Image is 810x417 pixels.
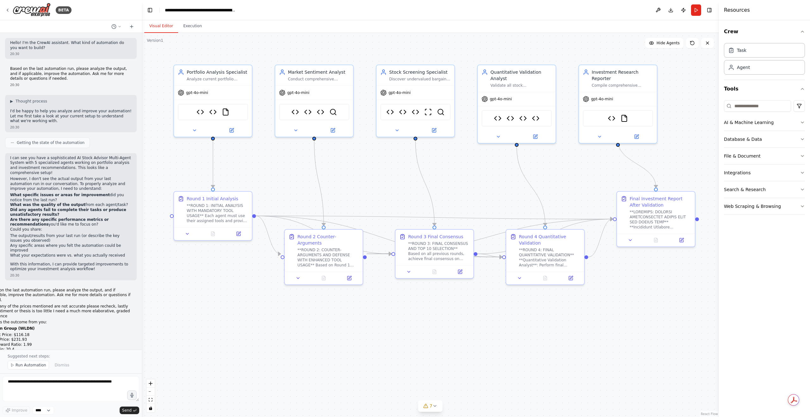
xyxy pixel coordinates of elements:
[287,90,309,95] span: gpt-4o-mini
[506,229,585,285] div: Round 4 Quantitative Validation**ROUND 4: FINAL QUANTITATIVE VALIDATION** **Quantitative Validati...
[122,408,132,413] span: Send
[310,274,337,282] button: No output available
[645,38,683,48] button: Hide Agents
[178,20,207,33] button: Execution
[8,354,134,359] p: Suggested next steps:
[10,99,13,104] span: ▶
[127,23,137,30] button: Start a new chat
[186,90,208,95] span: gpt-4o-mini
[210,140,216,188] g: Edge from 25498c87-bb3b-4e21-af29-3463ed861399 to babfd9c4-dc90-4a74-a0ab-58be331c3984
[187,69,248,75] div: Portfolio Analysis Specialist
[408,233,463,240] div: Round 3 Final Consensus
[421,268,448,276] button: No output available
[284,229,363,285] div: Round 2 Counter-Arguments**ROUND 2: COUNTER-ARGUMENTS AND DEFENSE WITH ENHANCED TOOL USAGE** Base...
[10,177,132,191] p: However, I don't see the actual output from your last automation run in our conversation. To prop...
[389,77,451,82] div: Discover undervalued bargain stocks with strong fundamentals and growth potential. Screen for sto...
[311,140,327,226] g: Edge from 4b9ecbc9-edd3-49bc-8b2f-c559b9902250 to 39bad398-6325-4ce3-aac3-94e9ffba522f
[490,69,552,82] div: Quantitative Validation Analyst
[490,96,512,102] span: gpt-4o-mini
[578,65,657,144] div: Investment Research ReporterCompile comprehensive investment reports from all agent analyses. MUS...
[17,140,84,145] span: Getting the state of the automation
[173,191,252,241] div: Round 1 Initial Analysis**ROUND 1: INITIAL ANALYSIS WITH MANDATORY TOOL USAGE** Each agent must u...
[288,77,349,82] div: Conduct comprehensive sentiment analysis using news, YouTube expert videos, and social media data...
[10,227,132,232] p: Could you share:
[737,64,750,71] div: Agent
[615,140,659,188] g: Edge from 045703cb-7860-4691-8ea7-99f6f7936f30 to 9c744f36-2692-4122-b862-5ca59027f528
[16,363,46,368] span: Run Automation
[10,253,132,258] li: What your expectations were vs. what you actually received
[449,268,471,276] button: Open in side panel
[490,83,552,88] div: Validate all stock recommendations using advanced quantitative analysis, backtesting, and risk as...
[10,262,132,272] p: With this information, I can provide targeted improvements to optimize your investment analysis w...
[10,217,109,227] strong: Are there any specific performance metrics or recommendations
[146,379,155,412] div: React Flow controls
[376,65,455,137] div: Stock Screening SpecialistDiscover undervalued bargain stocks with strong fundamentals and growth...
[630,209,691,230] div: **LOREMIPS: DOLORSI AMETCONSECTET ADIPIS ELIT SED DOEIUS TEMP** **Incididunt Utlabore Etdolore**:...
[724,114,805,131] button: AI & Machine Learning
[724,198,805,215] button: Web Scraping & Browsing
[196,108,204,116] img: Cross-Validation Price Checker
[146,396,155,404] button: fit view
[620,115,628,122] img: FileReadTool
[724,148,805,164] button: File & Document
[477,216,613,257] g: Edge from 4715817c-2502-4778-9da4-031788f1c975 to 9c744f36-2692-4122-b862-5ca59027f528
[389,69,451,75] div: Stock Screening Specialist
[724,80,805,98] button: Tools
[608,115,615,122] img: Alpaca Paper Trading Tool
[227,230,249,238] button: Open in side panel
[275,65,354,137] div: Market Sentiment AnalystConduct comprehensive sentiment analysis using news, YouTube expert video...
[592,69,653,82] div: Investment Research Reporter
[591,96,613,102] span: gpt-4o-mini
[10,273,132,278] div: 20:30
[657,40,680,46] span: Hide Agents
[494,115,502,122] img: Advanced Risk-Reward Validator
[724,181,805,198] button: Search & Research
[519,233,580,246] div: Round 4 Quantitative Validation
[532,274,559,282] button: No output available
[724,98,805,220] div: Tools
[187,203,248,223] div: **ROUND 1: INITIAL ANALYSIS WITH MANDATORY TOOL USAGE** Each agent must use their assigned tools ...
[560,274,582,282] button: Open in side panel
[724,131,805,147] button: Database & Data
[304,108,312,116] img: Finnhub Sentiment Tool
[144,20,178,33] button: Visual Editor
[10,233,132,243] li: The output/results from your last run (or describe the key issues you observed)
[477,65,556,144] div: Quantitative Validation AnalystValidate all stock recommendations using advanced quantitative ana...
[701,412,718,416] a: React Flow attribution
[367,216,613,257] g: Edge from 39bad398-6325-4ce3-aac3-94e9ffba522f to 9c744f36-2692-4122-b862-5ca59027f528
[222,108,229,116] img: FileReadTool
[256,213,613,222] g: Edge from babfd9c4-dc90-4a74-a0ab-58be331c3984 to 9c744f36-2692-4122-b862-5ca59027f528
[13,3,51,17] img: Logo
[10,40,132,50] p: Hello! I'm the CrewAI assistant. What kind of automation do you want to build?
[10,156,132,175] p: I can see you have a sophisticated AI Stock Advisor Multi-Agent System with 5 specialized agents ...
[386,108,394,116] img: Cross-Validation Price Checker
[127,390,137,400] button: Click to speak your automation idea
[724,23,805,40] button: Crew
[10,83,132,87] div: 20:30
[187,196,238,202] div: Round 1 Initial Analysis
[724,6,750,14] h4: Resources
[10,193,132,202] li: did you notice from the last run?
[56,6,72,14] div: BETA
[338,274,360,282] button: Open in side panel
[10,99,47,104] button: ▶Thought process
[507,115,514,122] img: Stock Price Movement Predictor
[416,127,452,134] button: Open in side panel
[146,404,155,412] button: toggle interactivity
[519,115,527,122] img: Backtrader Risk Analysis Tool
[10,243,132,253] li: Any specific areas where you felt the automation could be improved
[3,406,30,414] button: Improve
[297,233,359,246] div: Round 2 Counter-Arguments
[389,90,411,95] span: gpt-4o-mini
[619,133,654,140] button: Open in side panel
[10,109,132,124] p: I'd be happy to help you analyze and improve your automation! Let me first take a look at your cu...
[643,236,670,244] button: No output available
[209,108,217,116] img: AlphaVantage Stock Tool
[514,146,548,226] g: Edge from f3993a23-34c4-4b0b-934a-786609d48045 to ed623159-d872-4dc2-8ace-4e195195daad
[412,140,438,226] g: Edge from 566ec317-fa12-44d6-b2bd-3b6793c3d7e5 to 4715817c-2502-4778-9da4-031788f1c975
[10,52,132,56] div: 20:30
[724,165,805,181] button: Integrations
[120,407,139,414] button: Send
[670,236,692,244] button: Open in side panel
[477,251,502,260] g: Edge from 4715817c-2502-4778-9da4-031788f1c975 to ed623159-d872-4dc2-8ace-4e195195daad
